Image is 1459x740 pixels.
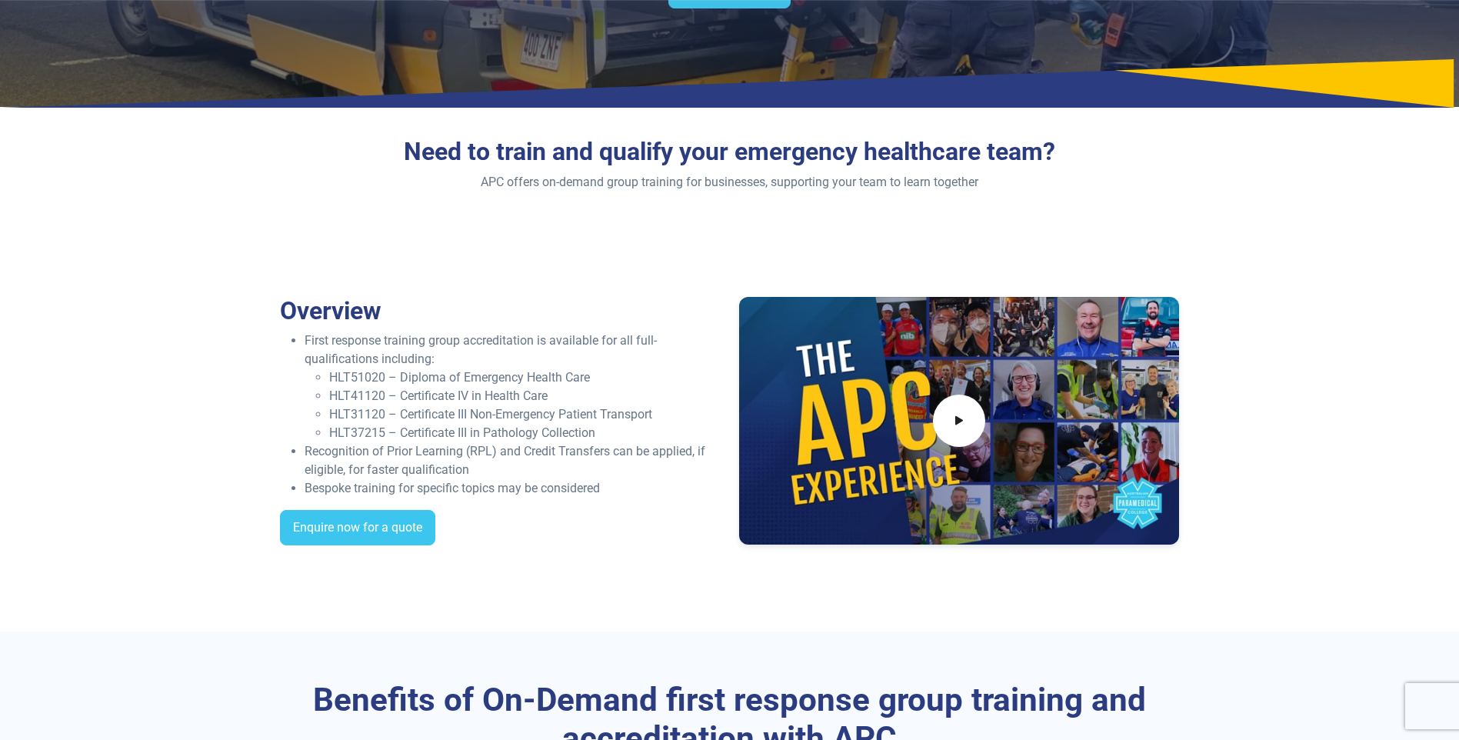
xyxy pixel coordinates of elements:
li: HLT41120 – Certificate IV in Health Care [329,387,721,405]
p: APC offers on-demand group training for businesses, supporting your team to learn together [356,173,1103,192]
li: First response training group accreditation is available for all full-qualifications including: [305,332,721,442]
li: Bespoke training for specific topics may be considered [305,479,721,498]
a: Enquire now for a quote [280,510,435,545]
li: HLT37215 – Certificate III in Pathology Collection [329,424,721,442]
li: HLT31120 – Certificate III Non-Emergency Patient Transport [329,405,721,424]
h2: Need to train and qualify your emergency healthcare team? [356,137,1103,166]
li: HLT51020 – Diploma of Emergency Health Care [329,368,721,387]
h2: Overview [280,296,721,325]
li: Recognition of Prior Learning (RPL) and Credit Transfers can be applied, if eligible, for faster ... [305,442,721,479]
